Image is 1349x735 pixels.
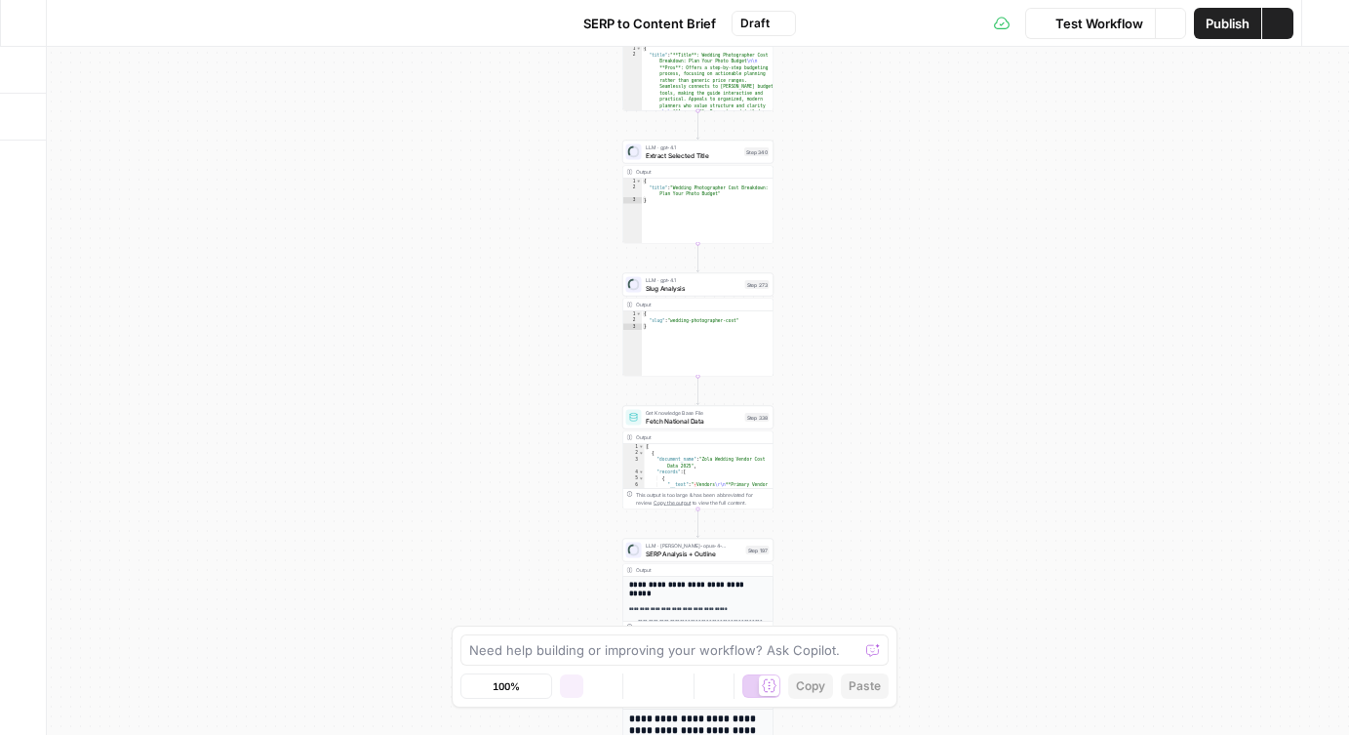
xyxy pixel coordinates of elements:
g: Edge from step_202 to step_340 [696,111,699,140]
span: Publish [1206,14,1250,33]
div: 4 [623,470,645,476]
div: LLM · gpt-4.1Slug AnalysisStep 273Output{ "slug":"wedding-photographer-cost"} [622,273,774,377]
span: Fetch National Data [646,416,741,426]
span: LLM · gpt-4.1 [646,276,741,284]
span: Toggle code folding, rows 1 through 10 [639,444,645,451]
button: Test Workflow [1025,8,1155,39]
div: 3 [623,197,643,204]
g: Edge from step_338 to step_197 [696,510,699,538]
div: Step 338 [745,413,770,422]
div: { "title":"**Title**: Wedding Photographer Cost Breakdown: Plan Your Photo Budget\n\n **Pros**: O... [622,8,774,111]
span: Slug Analysis [646,283,741,293]
span: 100% [493,678,520,694]
button: Draft [732,11,796,36]
div: 1 [623,444,645,451]
div: 2 [623,184,643,197]
div: Step 340 [744,147,770,156]
span: Toggle code folding, rows 4 through 8 [639,470,645,476]
div: Step 197 [746,546,770,554]
span: Test Workflow [1055,14,1143,33]
div: 2 [623,450,645,457]
div: This output is too large & has been abbreviated for review. to view the full content. [636,624,770,639]
span: LLM · gpt-4.1 [646,143,741,151]
span: Toggle code folding, rows 1 through 3 [636,311,642,318]
button: Copy [788,674,833,699]
div: 3 [623,324,643,331]
div: LLM · gpt-4.1Extract Selected TitleStep 340Output{ "title":"Wedding Photographer Cost Breakdown: ... [622,141,774,244]
span: Copy [796,677,825,695]
div: Step 273 [745,280,770,289]
div: 1 [623,311,643,318]
div: 1 [623,46,643,53]
div: Output [636,433,747,441]
div: LLM · [PERSON_NAME]-opus-4-20250514SERP Analysis + OutlineStep 197Output**** **** **** **** **** ... [622,539,774,642]
div: This output is too large & has been abbreviated for review. to view the full content. [636,491,770,507]
span: Extract Selected Title [646,150,741,160]
div: Get Knowledge Base FileFetch National DataStep 338Output[ { "document_name":"Zola Wedding Vendor ... [622,406,774,510]
span: Get Knowledge Base File [646,409,741,417]
span: Draft [740,15,770,32]
span: Toggle code folding, rows 5 through 7 [639,475,645,482]
div: Output [636,566,747,574]
div: 2 [623,52,643,147]
span: Toggle code folding, rows 1 through 3 [636,46,642,53]
g: Edge from step_340 to step_273 [696,244,699,272]
span: Copy the output [654,500,691,506]
g: Edge from step_273 to step_338 [696,377,699,405]
div: Output [636,168,747,176]
span: Paste [849,677,881,695]
span: Toggle code folding, rows 2 through 9 [639,450,645,457]
span: SERP Analysis + Outline [646,549,742,558]
button: Publish [1194,8,1261,39]
div: 1 [623,179,643,185]
span: Toggle code folding, rows 1 through 3 [636,179,642,185]
span: LLM · [PERSON_NAME]-opus-4-20250514 [646,542,742,550]
div: 2 [623,317,643,324]
div: 3 [623,457,645,470]
button: SERP to Content Brief [554,8,728,39]
div: 5 [623,475,645,482]
span: SERP to Content Brief [583,14,716,33]
button: Paste [841,674,889,699]
div: Output [636,301,747,308]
